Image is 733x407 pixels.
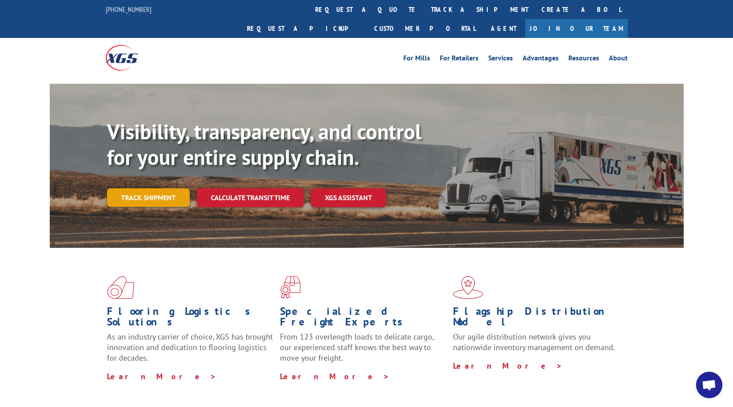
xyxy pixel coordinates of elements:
[240,19,368,38] a: Request a pickup
[280,371,390,381] a: Learn More >
[107,332,273,363] span: As an industry carrier of choice, XGS has brought innovation and dedication to flooring logistics...
[107,188,190,207] a: Track shipment
[525,19,628,38] a: Join Our Team
[488,55,513,64] a: Services
[453,306,619,332] h1: Flagship Distribution Model
[280,276,301,299] img: xgs-icon-focused-on-flooring-red
[106,5,151,14] a: [PHONE_NUMBER]
[453,361,563,371] a: Learn More >
[453,332,615,352] span: Our agile distribution network gives you nationwide inventory management on demand.
[568,55,599,64] a: Resources
[311,188,386,207] a: XGS ASSISTANT
[107,306,273,332] h1: Flooring Logistics Solutions
[107,276,134,299] img: xgs-icon-total-supply-chain-intelligence-red
[280,332,446,371] p: From 123 overlength loads to delicate cargo, our experienced staff knows the best way to move you...
[523,55,559,64] a: Advantages
[107,118,421,171] b: Visibility, transparency, and control for your entire supply chain.
[403,55,430,64] a: For Mills
[482,19,525,38] a: Agent
[609,55,628,64] a: About
[440,55,479,64] a: For Retailers
[696,372,722,398] div: Open chat
[280,306,446,332] h1: Specialized Freight Experts
[107,371,217,381] a: Learn More >
[197,188,304,207] a: Calculate transit time
[368,19,482,38] a: Customer Portal
[453,276,483,299] img: xgs-icon-flagship-distribution-model-red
